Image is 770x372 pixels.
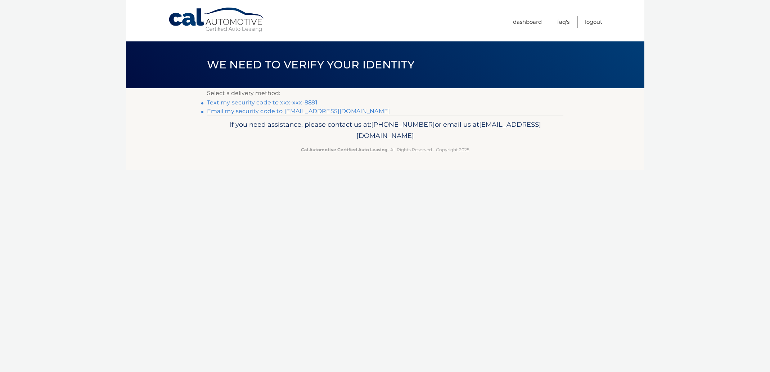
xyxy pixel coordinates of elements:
span: [PHONE_NUMBER] [371,120,435,129]
a: Email my security code to [EMAIL_ADDRESS][DOMAIN_NAME] [207,108,390,115]
p: - All Rights Reserved - Copyright 2025 [212,146,559,153]
span: We need to verify your identity [207,58,415,71]
strong: Cal Automotive Certified Auto Leasing [301,147,387,152]
p: If you need assistance, please contact us at: or email us at [212,119,559,142]
a: Text my security code to xxx-xxx-8891 [207,99,318,106]
p: Select a delivery method: [207,88,563,98]
a: Cal Automotive [168,7,265,33]
a: Dashboard [513,16,542,28]
a: Logout [585,16,602,28]
a: FAQ's [557,16,569,28]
